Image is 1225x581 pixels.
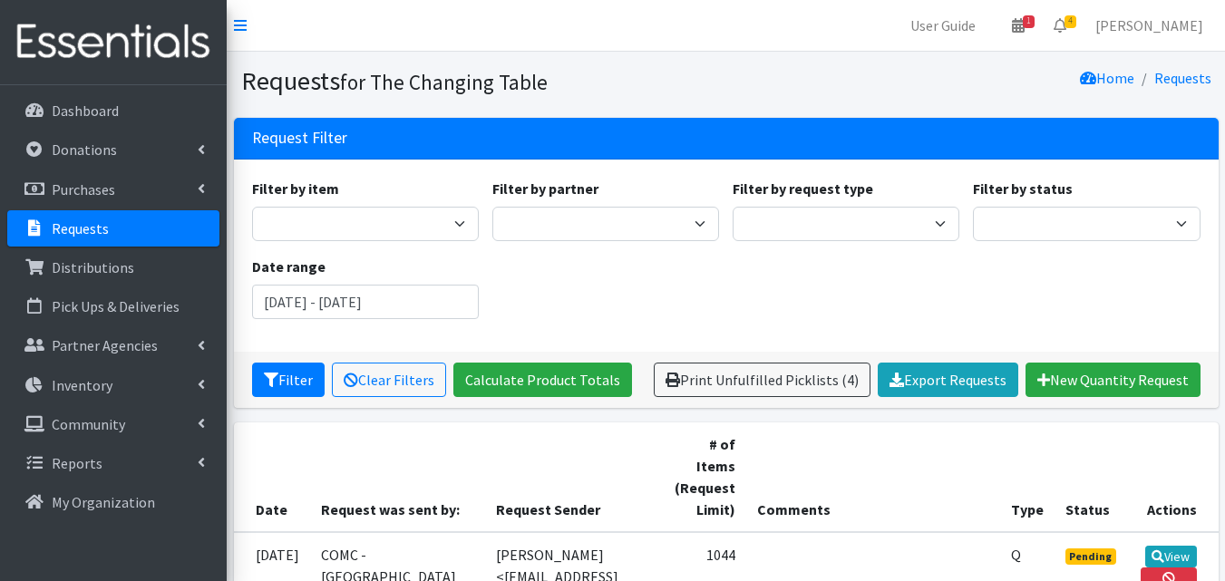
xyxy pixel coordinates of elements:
[7,367,219,403] a: Inventory
[52,493,155,511] p: My Organization
[1081,7,1218,44] a: [PERSON_NAME]
[7,288,219,324] a: Pick Ups & Deliveries
[52,336,158,354] p: Partner Agencies
[52,415,125,433] p: Community
[52,102,119,120] p: Dashboard
[1011,546,1021,564] abbr: Quantity
[1154,69,1211,87] a: Requests
[1023,15,1035,28] span: 1
[453,363,632,397] a: Calculate Product Totals
[52,376,112,394] p: Inventory
[7,249,219,286] a: Distributions
[340,69,548,95] small: for The Changing Table
[7,210,219,247] a: Requests
[1065,15,1076,28] span: 4
[1026,363,1201,397] a: New Quantity Request
[746,422,999,532] th: Comments
[1080,69,1134,87] a: Home
[1065,548,1117,565] span: Pending
[252,256,326,277] label: Date range
[252,129,347,148] h3: Request Filter
[1130,422,1218,532] th: Actions
[1055,422,1131,532] th: Status
[1039,7,1081,44] a: 4
[7,484,219,520] a: My Organization
[733,178,873,199] label: Filter by request type
[234,422,310,532] th: Date
[7,406,219,442] a: Community
[252,363,325,397] button: Filter
[52,454,102,472] p: Reports
[973,178,1073,199] label: Filter by status
[252,285,479,319] input: January 1, 2011 - December 31, 2011
[492,178,598,199] label: Filter by partner
[52,140,117,159] p: Donations
[896,7,990,44] a: User Guide
[52,258,134,276] p: Distributions
[7,445,219,481] a: Reports
[485,422,658,532] th: Request Sender
[52,219,109,237] p: Requests
[310,422,486,532] th: Request was sent by:
[658,422,746,532] th: # of Items (Request Limit)
[878,363,1018,397] a: Export Requests
[1145,546,1197,567] a: View
[7,131,219,168] a: Donations
[241,65,720,97] h1: Requests
[7,327,219,363] a: Partner Agencies
[52,297,180,315] p: Pick Ups & Deliveries
[654,363,870,397] a: Print Unfulfilled Picklists (4)
[7,92,219,129] a: Dashboard
[252,178,339,199] label: Filter by item
[52,180,115,199] p: Purchases
[7,171,219,208] a: Purchases
[332,363,446,397] a: Clear Filters
[997,7,1039,44] a: 1
[7,12,219,73] img: HumanEssentials
[1000,422,1055,532] th: Type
